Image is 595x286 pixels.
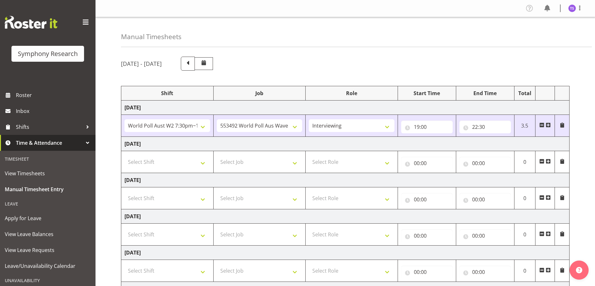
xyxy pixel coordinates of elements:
[459,121,511,133] input: Click to select...
[401,266,453,278] input: Click to select...
[2,181,94,197] a: Manual Timesheet Entry
[309,89,394,97] div: Role
[514,151,535,173] td: 0
[5,261,91,271] span: Leave/Unavailability Calendar
[16,106,92,116] span: Inbox
[121,101,570,115] td: [DATE]
[459,229,511,242] input: Click to select...
[121,209,570,224] td: [DATE]
[2,242,94,258] a: View Leave Requests
[576,267,582,273] img: help-xxl-2.png
[5,213,91,223] span: Apply for Leave
[217,89,302,97] div: Job
[401,89,453,97] div: Start Time
[401,193,453,206] input: Click to select...
[18,49,78,59] div: Symphony Research
[121,246,570,260] td: [DATE]
[5,16,57,29] img: Rosterit website logo
[16,90,92,100] span: Roster
[401,157,453,170] input: Click to select...
[514,115,535,137] td: 3.5
[2,197,94,210] div: Leave
[121,60,162,67] h5: [DATE] - [DATE]
[459,157,511,170] input: Click to select...
[16,122,83,132] span: Shifts
[514,187,535,209] td: 0
[459,266,511,278] input: Click to select...
[459,89,511,97] div: End Time
[121,33,181,40] h4: Manual Timesheets
[518,89,532,97] div: Total
[121,173,570,187] td: [DATE]
[2,210,94,226] a: Apply for Leave
[2,258,94,274] a: Leave/Unavailability Calendar
[16,138,83,148] span: Time & Attendance
[121,137,570,151] td: [DATE]
[5,245,91,255] span: View Leave Requests
[568,4,576,12] img: theresa-smith5660.jpg
[514,224,535,246] td: 0
[401,121,453,133] input: Click to select...
[2,226,94,242] a: View Leave Balances
[2,165,94,181] a: View Timesheets
[2,152,94,165] div: Timesheet
[5,229,91,239] span: View Leave Balances
[5,185,91,194] span: Manual Timesheet Entry
[514,260,535,282] td: 0
[124,89,210,97] div: Shift
[401,229,453,242] input: Click to select...
[459,193,511,206] input: Click to select...
[5,169,91,178] span: View Timesheets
